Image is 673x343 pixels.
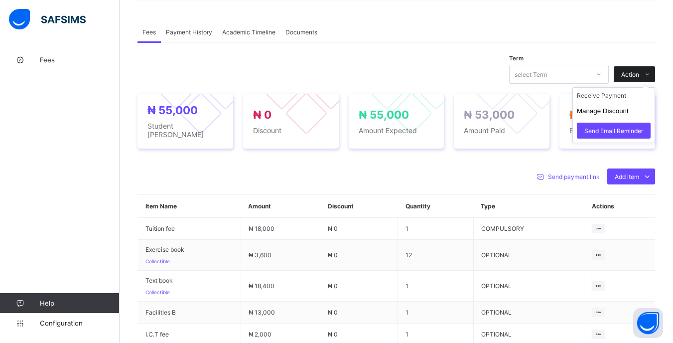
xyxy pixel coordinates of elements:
span: Amount Paid [464,126,539,135]
span: ₦ 3,600 [249,251,271,259]
span: ₦ 18,000 [249,225,274,232]
span: ₦ 0 [253,108,271,121]
span: ₦ 55,000 [359,108,409,121]
li: dropdown-list-item-text-2 [573,119,655,143]
span: Tuition fee [145,225,233,232]
span: ₦ 2,000 [569,108,613,121]
span: I.C.T fee [145,331,233,338]
span: ₦ 53,000 [464,108,515,121]
th: Amount [241,195,320,218]
span: Send Email Reminder [584,127,643,135]
span: Documents [285,28,317,36]
span: Facilities B [145,309,233,316]
td: OPTIONAL [473,271,584,302]
li: dropdown-list-item-text-0 [573,88,655,103]
td: COMPULSORY [473,218,584,240]
th: Item Name [138,195,241,218]
span: Fees [142,28,156,36]
span: Academic Timeline [222,28,275,36]
span: Help [40,299,119,307]
span: Collectible [145,289,233,295]
span: ₦ 0 [328,331,338,338]
th: Quantity [398,195,474,218]
span: Payment History [166,28,212,36]
button: Manage Discount [577,107,629,115]
span: Send payment link [548,173,600,180]
span: Fees [40,56,120,64]
span: Student [PERSON_NAME] [147,122,223,139]
div: select Term [515,65,547,84]
th: Actions [584,195,655,218]
span: ₦ 0 [328,309,338,316]
span: Amount Expected [359,126,434,135]
span: ₦ 0 [328,282,338,290]
span: Add item [615,173,639,180]
span: Configuration [40,319,119,327]
img: safsims [9,9,86,30]
span: Collectible [145,258,233,264]
span: ₦ 18,400 [249,282,274,290]
td: 12 [398,240,474,271]
span: ₦ 55,000 [147,104,198,117]
span: ₦ 0 [328,251,338,259]
span: Balance [569,126,645,135]
span: Term [509,55,524,62]
span: Exercise book [145,246,233,253]
span: Action [621,71,639,78]
td: OPTIONAL [473,302,584,324]
li: dropdown-list-item-text-1 [573,103,655,119]
td: 1 [398,218,474,240]
span: ₦ 13,000 [249,309,275,316]
span: Text book [145,277,233,284]
span: ₦ 2,000 [249,331,271,338]
span: Discount [253,126,329,135]
th: Type [473,195,584,218]
td: OPTIONAL [473,240,584,271]
span: ₦ 0 [328,225,338,232]
th: Discount [320,195,398,218]
button: Open asap [633,308,663,338]
td: 1 [398,302,474,324]
td: 1 [398,271,474,302]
